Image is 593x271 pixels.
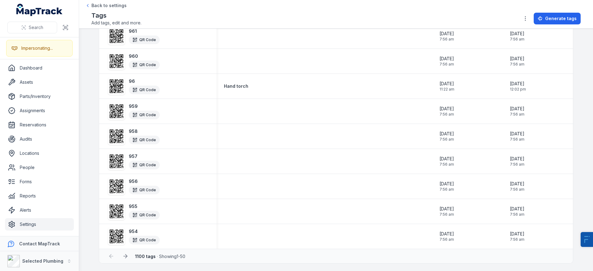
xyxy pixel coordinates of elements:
span: [DATE] [510,206,524,212]
span: Back to settings [91,2,127,9]
time: 02/04/2025, 12:02:16 pm [510,81,526,92]
a: Assignments [5,104,74,117]
span: [DATE] [510,131,524,137]
span: [DATE] [510,181,524,187]
time: 20/02/2025, 11:22:23 am [439,81,454,92]
strong: Selected Plumbing [22,258,63,264]
a: Reports [5,190,74,202]
div: Impersonating... [21,45,53,51]
span: 7:56 am [439,212,454,217]
strong: Contact MapTrack [19,241,60,246]
span: Add tags, edit and more. [91,20,141,26]
time: 26/09/2025, 7:56:18 am [439,131,454,142]
span: 7:56 am [439,112,454,117]
strong: 957 [129,153,160,159]
strong: 956 [129,178,160,184]
span: [DATE] [439,106,454,112]
a: Alerts [5,204,74,216]
time: 26/09/2025, 7:56:18 am [439,56,454,67]
a: Audits [5,133,74,145]
strong: 961 [129,28,160,34]
span: 7:56 am [510,162,524,167]
span: [DATE] [510,56,524,62]
a: Parts/Inventory [5,90,74,103]
strong: 958 [129,128,160,134]
span: [DATE] [439,131,454,137]
a: Settings [5,218,74,231]
div: QR Code [129,36,160,44]
span: [DATE] [439,231,454,237]
span: 7:56 am [510,137,524,142]
span: 11:22 am [439,87,454,92]
span: Search [29,24,43,31]
time: 26/09/2025, 7:56:18 am [439,156,454,167]
span: 7:56 am [439,37,454,42]
a: Hand torch [224,83,248,89]
a: MapTrack [16,4,63,16]
time: 26/09/2025, 7:56:18 am [439,31,454,42]
time: 26/09/2025, 7:56:18 am [510,131,524,142]
span: [DATE] [439,156,454,162]
strong: 955 [129,203,160,210]
strong: 96 [129,78,160,84]
div: QR Code [129,111,160,119]
a: People [5,161,74,174]
span: · Showing 1 - 50 [135,254,185,259]
div: QR Code [129,211,160,219]
div: QR Code [129,86,160,94]
span: 7:56 am [510,237,524,242]
div: QR Code [129,161,160,169]
time: 26/09/2025, 7:56:18 am [439,206,454,217]
strong: 960 [129,53,160,59]
time: 26/09/2025, 7:56:18 am [510,156,524,167]
span: 7:56 am [439,137,454,142]
span: [DATE] [439,81,454,87]
span: 7:56 am [510,187,524,192]
strong: 954 [129,228,160,235]
span: [DATE] [510,106,524,112]
strong: 1100 tags [135,254,156,259]
span: [DATE] [510,81,526,87]
a: Dashboard [5,62,74,74]
span: 12:02 pm [510,87,526,92]
div: QR Code [129,136,160,144]
span: 7:56 am [510,112,524,117]
span: 7:56 am [510,37,524,42]
span: 7:56 am [510,212,524,217]
span: 7:56 am [439,62,454,67]
span: [DATE] [439,56,454,62]
div: QR Code [129,186,160,194]
span: 7:56 am [439,162,454,167]
time: 26/09/2025, 7:56:18 am [439,181,454,192]
time: 26/09/2025, 7:56:18 am [439,106,454,117]
button: Search [7,22,57,33]
a: Forms [5,176,74,188]
span: [DATE] [510,156,524,162]
span: [DATE] [439,206,454,212]
span: [DATE] [510,31,524,37]
div: QR Code [129,61,160,69]
a: Reservations [5,119,74,131]
h2: Tags [91,11,141,20]
time: 26/09/2025, 7:56:18 am [510,206,524,217]
span: 7:56 am [510,62,524,67]
a: Back to settings [85,2,127,9]
span: [DATE] [439,31,454,37]
button: Generate tags [534,13,581,24]
a: Locations [5,147,74,159]
time: 26/09/2025, 7:56:18 am [510,106,524,117]
span: Generate tags [545,15,577,22]
time: 26/09/2025, 7:56:18 am [510,31,524,42]
strong: 959 [129,103,160,109]
span: [DATE] [510,231,524,237]
a: Assets [5,76,74,88]
span: [DATE] [439,181,454,187]
span: 7:56 am [439,187,454,192]
div: QR Code [129,236,160,244]
time: 26/09/2025, 7:56:18 am [510,181,524,192]
time: 26/09/2025, 7:56:18 am [439,231,454,242]
span: 7:56 am [439,237,454,242]
time: 26/09/2025, 7:56:18 am [510,56,524,67]
time: 26/09/2025, 7:56:18 am [510,231,524,242]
